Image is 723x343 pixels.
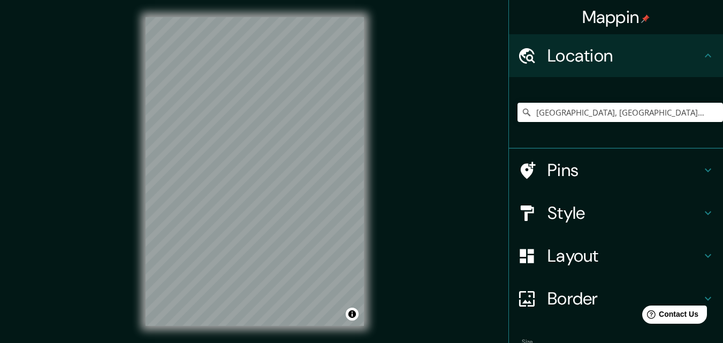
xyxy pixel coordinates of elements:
[547,245,702,266] h4: Layout
[547,159,702,181] h4: Pins
[509,192,723,234] div: Style
[582,6,650,28] h4: Mappin
[509,149,723,192] div: Pins
[509,277,723,320] div: Border
[641,14,650,23] img: pin-icon.png
[628,301,711,331] iframe: Help widget launcher
[509,34,723,77] div: Location
[146,17,364,326] canvas: Map
[547,45,702,66] h4: Location
[547,202,702,224] h4: Style
[547,288,702,309] h4: Border
[346,308,359,321] button: Toggle attribution
[517,103,723,122] input: Pick your city or area
[509,234,723,277] div: Layout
